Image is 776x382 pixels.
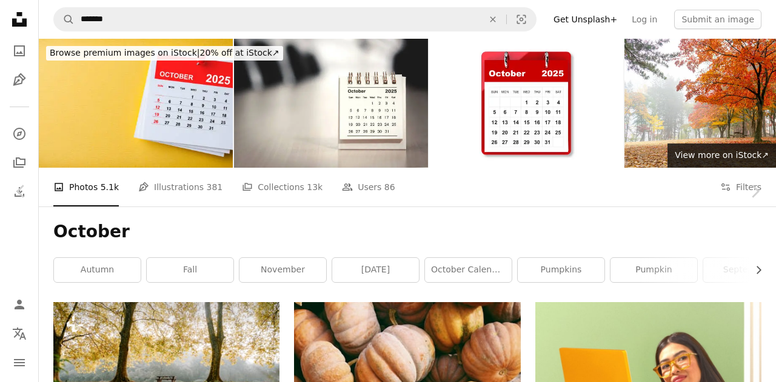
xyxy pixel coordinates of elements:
[53,221,761,243] h1: October
[425,258,512,282] a: october calendar
[667,143,776,168] a: View more on iStock↗
[7,122,32,146] a: Explore
[239,258,326,282] a: november
[546,10,624,29] a: Get Unsplash+
[624,10,664,29] a: Log in
[39,39,290,68] a: Browse premium images on iStock|20% off at iStock↗
[53,7,537,31] form: Find visuals sitewide
[307,180,323,194] span: 13k
[480,8,506,31] button: Clear
[39,39,233,168] img: White Sticky Note With 2025 October Calendar And Red Push Pin On Blue Background
[734,133,776,249] a: Next
[7,321,32,346] button: Language
[429,39,623,168] img: October 2025 calendar
[674,10,761,29] button: Submit an image
[50,48,199,58] span: Browse premium images on iStock |
[234,39,428,168] img: Calendar page October of the year 2025 white color in meeting room in office.
[7,39,32,63] a: Photos
[384,180,395,194] span: 86
[207,180,223,194] span: 381
[518,258,604,282] a: pumpkins
[507,8,536,31] button: Visual search
[46,46,283,61] div: 20% off at iStock ↗
[332,258,419,282] a: [DATE]
[675,150,769,160] span: View more on iStock ↗
[54,258,141,282] a: autumn
[54,8,75,31] button: Search Unsplash
[138,168,222,206] a: Illustrations 381
[610,258,697,282] a: pumpkin
[242,168,323,206] a: Collections 13k
[342,168,395,206] a: Users 86
[147,258,233,282] a: fall
[720,168,761,206] button: Filters
[7,68,32,92] a: Illustrations
[7,292,32,317] a: Log in / Sign up
[7,351,32,375] button: Menu
[748,258,761,282] button: scroll list to the right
